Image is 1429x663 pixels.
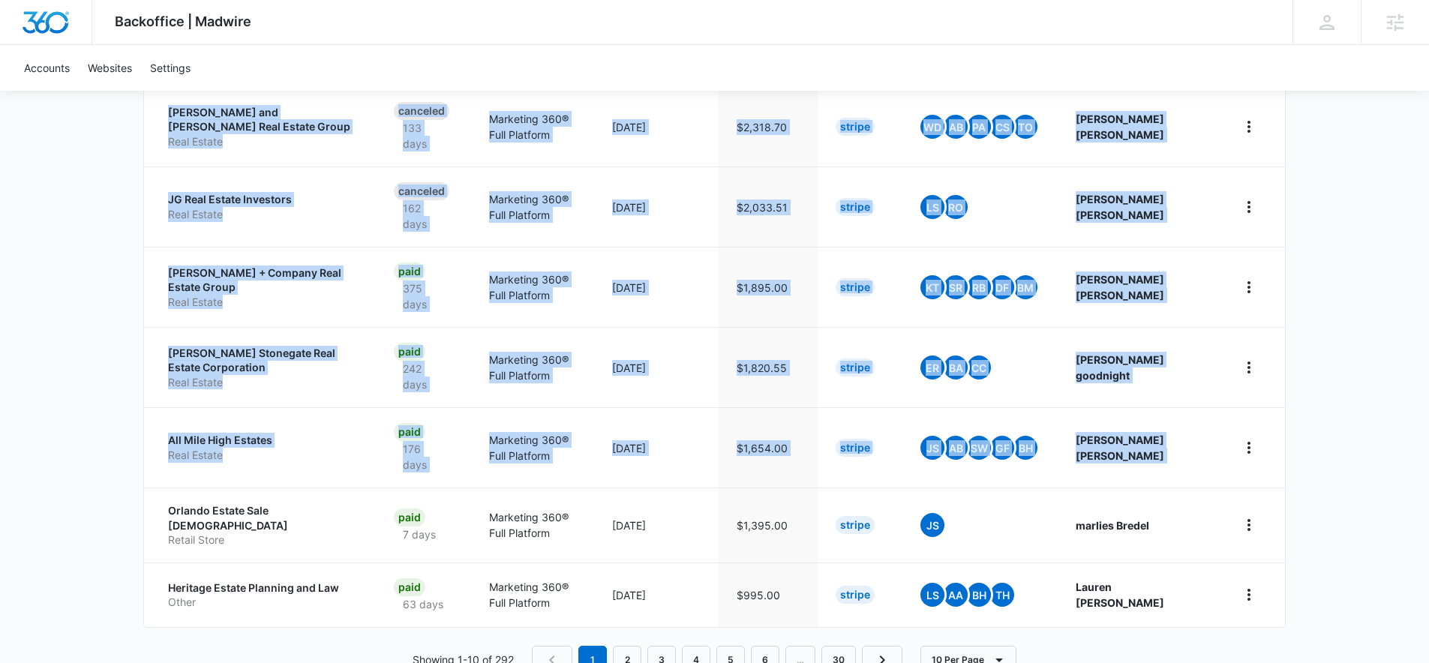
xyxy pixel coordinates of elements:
[967,583,991,607] span: BH
[168,532,358,547] p: Retail Store
[489,432,576,463] p: Marketing 360® Full Platform
[168,105,358,134] p: [PERSON_NAME] and [PERSON_NAME] Real Estate Group
[168,134,358,149] p: Real Estate
[168,503,358,547] a: Orlando Estate Sale [DEMOGRAPHIC_DATA]Retail Store
[115,13,251,29] span: Backoffice | Madwire
[920,436,944,460] span: JS
[489,191,576,223] p: Marketing 360® Full Platform
[489,111,576,142] p: Marketing 360® Full Platform
[1237,275,1261,299] button: home
[719,247,818,327] td: $1,895.00
[394,361,453,392] p: 242 days
[836,278,875,296] div: Stripe
[719,166,818,247] td: $2,033.51
[394,120,453,151] p: 133 days
[394,423,425,441] div: Paid
[990,115,1014,139] span: CS
[1076,580,1164,609] strong: Lauren [PERSON_NAME]
[1076,273,1164,301] strong: [PERSON_NAME] [PERSON_NAME]
[168,192,358,221] a: JG Real Estate InvestorsReal Estate
[719,487,818,562] td: $1,395.00
[594,247,719,327] td: [DATE]
[836,439,875,457] div: Stripe
[719,86,818,166] td: $2,318.70
[967,275,991,299] span: RB
[1237,513,1261,537] button: home
[920,355,944,379] span: ER
[168,375,358,390] p: Real Estate
[1237,436,1261,460] button: home
[168,580,358,610] a: Heritage Estate Planning and LawOther
[394,102,449,120] div: Canceled
[944,275,968,299] span: SR
[15,45,79,91] a: Accounts
[168,207,358,222] p: Real Estate
[719,407,818,487] td: $1,654.00
[489,271,576,303] p: Marketing 360® Full Platform
[967,355,991,379] span: CC
[168,503,358,532] p: Orlando Estate Sale [DEMOGRAPHIC_DATA]
[1237,355,1261,379] button: home
[1237,115,1261,139] button: home
[920,195,944,219] span: LS
[920,513,944,537] span: JS
[168,346,358,390] a: [PERSON_NAME] Stonegate Real Estate CorporationReal Estate
[394,578,425,596] div: Paid
[168,580,358,595] p: Heritage Estate Planning and Law
[836,198,875,216] div: Stripe
[944,436,968,460] span: AB
[967,115,991,139] span: PA
[594,407,719,487] td: [DATE]
[990,275,1014,299] span: DF
[944,115,968,139] span: AB
[168,192,358,207] p: JG Real Estate Investors
[990,583,1014,607] span: TH
[79,45,141,91] a: Websites
[394,508,425,526] div: Paid
[594,327,719,407] td: [DATE]
[836,586,875,604] div: Stripe
[990,436,1014,460] span: GF
[394,526,445,542] p: 7 days
[168,433,358,448] p: All Mile High Estates
[719,562,818,627] td: $995.00
[1076,193,1164,221] strong: [PERSON_NAME] [PERSON_NAME]
[594,86,719,166] td: [DATE]
[168,346,358,375] p: [PERSON_NAME] Stonegate Real Estate Corporation
[489,352,576,383] p: Marketing 360® Full Platform
[944,195,968,219] span: RO
[920,115,944,139] span: WD
[394,441,453,472] p: 176 days
[394,182,449,200] div: Canceled
[394,343,425,361] div: Paid
[168,433,358,462] a: All Mile High EstatesReal Estate
[168,265,358,295] p: [PERSON_NAME] + Company Real Estate Group
[168,265,358,310] a: [PERSON_NAME] + Company Real Estate GroupReal Estate
[1013,275,1037,299] span: BM
[719,327,818,407] td: $1,820.55
[168,295,358,310] p: Real Estate
[1237,195,1261,219] button: home
[594,562,719,627] td: [DATE]
[394,596,452,612] p: 63 days
[967,436,991,460] span: SW
[168,105,358,149] a: [PERSON_NAME] and [PERSON_NAME] Real Estate GroupReal Estate
[1013,115,1037,139] span: TO
[168,595,358,610] p: Other
[594,166,719,247] td: [DATE]
[1237,583,1261,607] button: home
[1013,436,1037,460] span: BH
[141,45,200,91] a: Settings
[394,280,453,312] p: 375 days
[944,583,968,607] span: AA
[1076,433,1164,462] strong: [PERSON_NAME] [PERSON_NAME]
[944,355,968,379] span: BA
[1076,519,1149,532] strong: marlies Bredel
[920,275,944,299] span: KT
[920,583,944,607] span: LS
[1076,353,1164,382] strong: [PERSON_NAME] goodnight
[836,516,875,534] div: Stripe
[489,509,576,541] p: Marketing 360® Full Platform
[594,487,719,562] td: [DATE]
[394,262,425,280] div: Paid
